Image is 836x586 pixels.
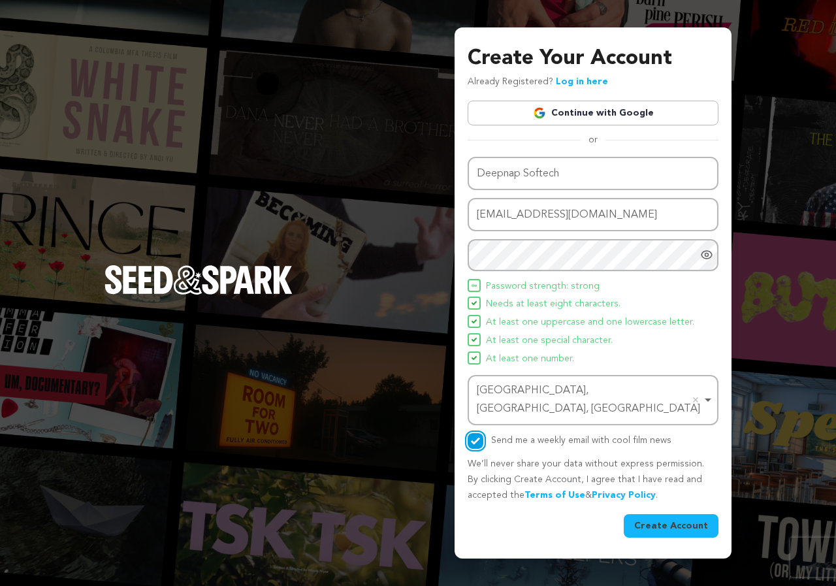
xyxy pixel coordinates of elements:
[491,436,671,445] label: Send me a weekly email with cool film news
[477,382,701,419] div: [GEOGRAPHIC_DATA], [GEOGRAPHIC_DATA], [GEOGRAPHIC_DATA]
[556,77,608,86] a: Log in here
[524,491,585,500] a: Terms of Use
[486,351,574,367] span: At least one number.
[486,279,600,295] span: Password strength: strong
[624,514,718,538] button: Create Account
[468,43,718,74] h3: Create Your Account
[468,74,608,90] p: Already Registered?
[468,198,718,231] input: Email address
[472,301,477,306] img: Seed&Spark Icon
[472,319,477,324] img: Seed&Spark Icon
[472,283,477,288] img: Seed&Spark Icon
[104,265,293,294] img: Seed&Spark Logo
[700,248,713,261] a: Show password as plain text. Warning: this will display your password on the screen.
[592,491,656,500] a: Privacy Policy
[468,101,718,125] a: Continue with Google
[104,265,293,320] a: Seed&Spark Homepage
[472,355,477,361] img: Seed&Spark Icon
[468,457,718,503] p: We’ll never share your data without express permission. By clicking Create Account, I agree that ...
[486,333,613,349] span: At least one special character.
[486,297,620,312] span: Needs at least eight characters.
[472,337,477,342] img: Seed&Spark Icon
[486,315,694,331] span: At least one uppercase and one lowercase letter.
[533,106,546,120] img: Google logo
[689,393,702,406] button: Remove item: 'ChIJsSSk9RXcDDkR8uBQyHYF9eQ'
[581,133,605,146] span: or
[468,157,718,190] input: Name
